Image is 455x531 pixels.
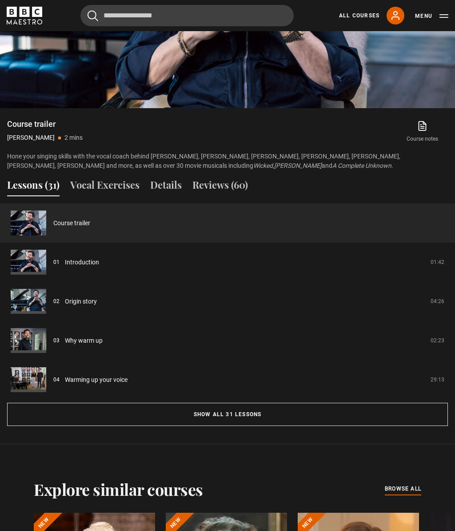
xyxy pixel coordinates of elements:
p: [PERSON_NAME] [7,133,55,142]
button: Show all 31 lessons [7,403,448,426]
a: Introduction [65,258,99,267]
h2: Explore similar courses [34,480,203,499]
p: 2 mins [64,133,83,142]
button: Lessons (31) [7,178,60,196]
button: Reviews (60) [192,178,248,196]
input: Search [80,5,294,26]
button: Vocal Exercises [70,178,140,196]
button: Toggle navigation [415,12,448,20]
a: Course notes [397,119,448,145]
h1: Course trailer [7,119,83,130]
svg: BBC Maestro [7,7,42,24]
a: Warming up your voice [65,375,128,385]
p: Hone your singing skills with the vocal coach behind [PERSON_NAME], [PERSON_NAME], [PERSON_NAME],... [7,152,448,170]
button: Details [150,178,182,196]
a: Why warm up [65,336,103,345]
a: browse all [385,484,421,494]
i: A Complete Unknown [332,162,391,169]
i: [PERSON_NAME] [274,162,322,169]
a: All Courses [339,12,379,20]
button: Submit the search query [88,10,98,21]
a: Origin story [65,297,97,306]
span: browse all [385,484,421,493]
a: Course trailer [53,219,90,228]
i: Wicked [253,162,273,169]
